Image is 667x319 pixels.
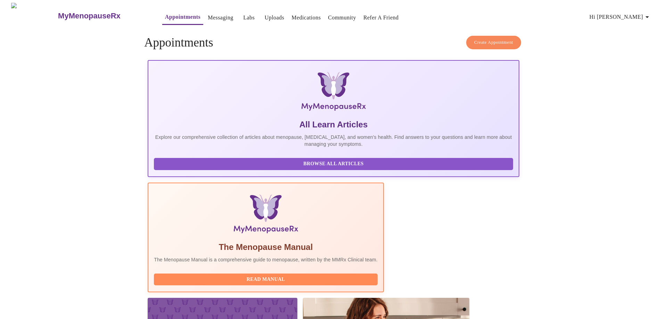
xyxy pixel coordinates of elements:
[205,11,236,25] button: Messaging
[154,160,515,166] a: Browse All Articles
[11,3,57,29] img: MyMenopauseRx Logo
[466,36,521,49] button: Create Appointment
[328,13,356,23] a: Community
[361,11,402,25] button: Refer a Friend
[161,275,371,284] span: Read Manual
[162,10,203,25] button: Appointments
[289,11,323,25] button: Medications
[154,242,378,253] h5: The Menopause Manual
[208,13,233,23] a: Messaging
[154,158,513,170] button: Browse All Articles
[154,134,513,148] p: Explore our comprehensive collection of articles about menopause, [MEDICAL_DATA], and women's hea...
[165,12,200,22] a: Appointments
[57,4,148,28] a: MyMenopauseRx
[238,11,260,25] button: Labs
[243,13,255,23] a: Labs
[154,119,513,130] h5: All Learn Articles
[161,160,506,168] span: Browse All Articles
[265,13,285,23] a: Uploads
[291,13,321,23] a: Medications
[590,12,651,22] span: Hi [PERSON_NAME]
[474,39,513,47] span: Create Appointment
[144,36,523,50] h4: Appointments
[325,11,359,25] button: Community
[58,11,121,20] h3: MyMenopauseRx
[154,274,378,286] button: Read Manual
[154,276,379,282] a: Read Manual
[587,10,654,24] button: Hi [PERSON_NAME]
[262,11,287,25] button: Uploads
[154,256,378,263] p: The Menopause Manual is a comprehensive guide to menopause, written by the MMRx Clinical team.
[363,13,399,23] a: Refer a Friend
[210,72,457,114] img: MyMenopauseRx Logo
[189,194,342,236] img: Menopause Manual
